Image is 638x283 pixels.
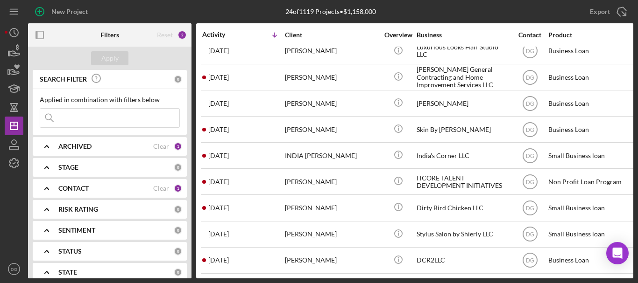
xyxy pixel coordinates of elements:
b: SEARCH FILTER [40,76,87,83]
div: Skin By [PERSON_NAME] [417,117,510,142]
text: DG [526,74,534,81]
div: [PERSON_NAME] [285,195,378,220]
div: 0 [174,247,182,255]
time: 2025-05-08 09:51 [208,126,229,133]
div: 24 of 1119 Projects • $1,158,000 [285,8,376,15]
time: 2025-06-06 13:05 [208,74,229,81]
div: Stylus Salon by Shierly LLC [417,222,510,247]
b: SENTIMENT [58,227,95,234]
div: Activity [202,31,243,38]
text: DG [526,257,534,264]
text: DG [526,100,534,107]
b: Filters [100,31,119,39]
div: 1 [174,142,182,151]
div: INDIA [PERSON_NAME] [285,143,378,168]
button: New Project [28,2,97,21]
div: 0 [174,75,182,83]
div: [PERSON_NAME] [285,222,378,247]
div: Luxurious Looks Hair Studio LLC [417,39,510,63]
div: [PERSON_NAME] [285,65,378,90]
b: CONTACT [58,185,89,192]
b: RISK RATING [58,206,98,213]
time: 2025-05-23 14:53 [208,100,229,107]
div: Apply [101,51,119,65]
time: 2024-10-15 17:45 [208,256,229,264]
b: STAGE [58,164,78,171]
div: Clear [153,143,169,150]
div: [PERSON_NAME] [285,39,378,63]
text: DG [526,48,534,55]
b: STATUS [58,248,82,255]
div: 0 [174,205,182,214]
div: Reset [157,31,173,39]
div: DCR2LLC [417,248,510,273]
div: [PERSON_NAME] [285,169,378,194]
time: 2024-10-18 13:08 [208,230,229,238]
div: India's Corner LLC [417,143,510,168]
text: DG [526,179,534,186]
div: 2 [177,30,187,40]
b: ARCHIVED [58,143,92,150]
div: Business [417,31,510,39]
text: DG [526,152,534,159]
div: [PERSON_NAME] General Contracting and Home Improvement Services LLC [417,65,510,90]
time: 2025-04-29 21:31 [208,178,229,186]
div: [PERSON_NAME] [285,248,378,273]
div: Clear [153,185,169,192]
div: [PERSON_NAME] [285,91,378,116]
button: Apply [91,51,128,65]
div: Client [285,31,378,39]
div: Overview [381,31,416,39]
div: 0 [174,163,182,172]
button: DG [5,260,23,278]
button: Export [581,2,633,21]
text: DG [11,267,17,272]
text: DG [526,205,534,212]
time: 2025-06-24 18:51 [208,47,229,55]
div: Applied in combination with filters below [40,96,180,104]
div: [PERSON_NAME] [285,117,378,142]
div: 1 [174,184,182,193]
div: [PERSON_NAME] [417,91,510,116]
div: Dirty Bird Chicken LLC [417,195,510,220]
div: ITCORE TALENT DEVELOPMENT INITIATIVES [417,169,510,194]
time: 2025-04-02 14:06 [208,204,229,212]
b: STATE [58,269,77,276]
div: Open Intercom Messenger [606,242,629,264]
text: DG [526,231,534,238]
div: 0 [174,268,182,276]
time: 2025-05-07 17:38 [208,152,229,159]
div: Contact [512,31,547,39]
div: 0 [174,226,182,235]
div: Export [590,2,610,21]
text: DG [526,126,534,133]
div: New Project [51,2,88,21]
